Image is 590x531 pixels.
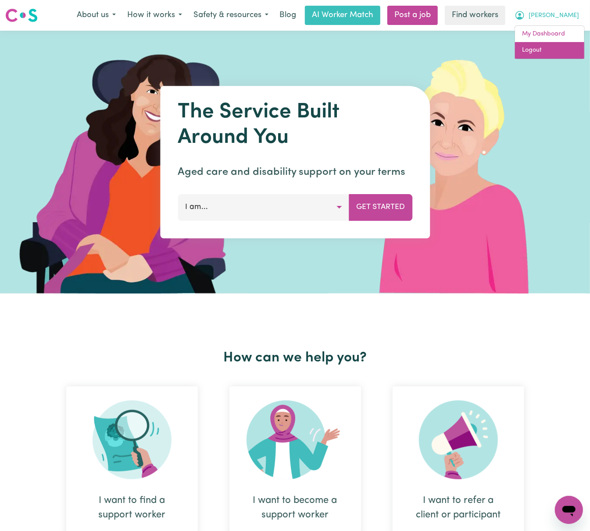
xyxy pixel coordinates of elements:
img: Careseekers logo [5,7,38,23]
img: Become Worker [247,400,344,479]
button: Safety & resources [188,6,274,25]
button: My Account [509,6,585,25]
img: Search [93,400,172,479]
button: Get Started [349,194,412,220]
h1: The Service Built Around You [178,100,412,150]
button: About us [71,6,122,25]
button: I am... [178,194,349,220]
a: Logout [515,42,584,59]
span: [PERSON_NAME] [529,11,579,21]
a: My Dashboard [515,26,584,42]
a: AI Worker Match [305,6,380,25]
iframe: Button to launch messaging window [555,496,583,524]
a: Post a job [387,6,438,25]
div: I want to become a support worker [250,493,340,522]
div: I want to refer a client or participant [414,493,503,522]
div: My Account [515,25,585,59]
a: Find workers [445,6,505,25]
div: I want to find a support worker [87,493,177,522]
a: Careseekers logo [5,5,38,25]
button: How it works [122,6,188,25]
h2: How can we help you? [50,350,540,366]
p: Aged care and disability support on your terms [178,164,412,180]
a: Blog [274,6,301,25]
img: Refer [419,400,498,479]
